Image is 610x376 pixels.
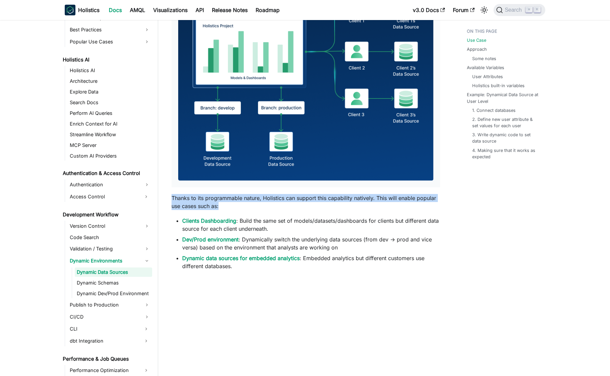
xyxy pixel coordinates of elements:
a: Dynamic Data Sources [75,267,152,277]
a: Some notes [472,55,496,62]
p: Thanks to its programmable nature, Holistics can support this capability natively. This will enab... [172,194,440,210]
a: 1. Connect databases [472,107,516,114]
a: dbt Integration [68,336,140,346]
li: : Embedded analytics but different customers use different databases. [182,254,440,270]
a: Dynamic Schemas [75,278,152,288]
a: Performance & Job Queues [61,354,152,364]
a: CLI [68,324,140,334]
a: Dynamic data sources for embedded analytics [182,255,300,261]
a: v3.0 Docs [409,5,449,15]
a: Perform AI Queries [68,109,152,118]
a: Approach [467,46,487,52]
a: Release Notes [208,5,252,15]
a: Holistics AI [61,55,152,64]
a: Access Control [68,191,140,202]
a: User Attributes [472,73,503,80]
b: Holistics [78,6,99,14]
a: Validation / Testing [68,243,152,254]
a: Popular Use Cases [68,36,152,47]
button: Search (Command+K) [494,4,545,16]
li: : Dynamically switch the underlying data sources (from dev → prod and vice versa) based on the en... [182,235,440,251]
button: Expand sidebar category 'Performance Optimization' [140,365,152,376]
button: Switch between dark and light mode (currently light mode) [479,5,490,15]
a: Development Workflow [61,210,152,219]
a: Enrich Context for AI [68,119,152,129]
a: Best Practices [68,24,152,35]
a: Visualizations [149,5,192,15]
a: Holistics AI [68,66,152,75]
a: Architecture [68,76,152,86]
a: Example: Dynamical Data Source at User Level [467,91,541,104]
a: Explore Data [68,87,152,97]
button: Expand sidebar category 'Access Control' [140,191,152,202]
a: 3. Write dynamic code to set data source [472,132,539,144]
a: Code Search [68,233,152,242]
a: Publish to Production [68,300,152,310]
a: Use Case [467,37,486,43]
a: Docs [105,5,126,15]
a: Version Control [68,221,152,231]
a: Authentication [68,179,152,190]
a: Roadmap [252,5,284,15]
img: Holistics [65,5,75,15]
kbd: K [534,7,541,13]
a: 4. Making sure that it works as expected [472,147,539,160]
a: Authentication & Access Control [61,169,152,178]
a: Available Variables [467,64,504,71]
a: API [192,5,208,15]
a: Streamline Workflow [68,130,152,139]
a: Forum [449,5,479,15]
button: Expand sidebar category 'CLI' [140,324,152,334]
a: Holistics built-in variables [472,82,525,89]
a: MCP Server [68,141,152,150]
a: Search Docs [68,98,152,107]
span: Search [503,7,526,13]
a: Dynamic Dev/Prod Environment [75,289,152,298]
kbd: ⌘ [526,7,532,13]
li: : Build the same set of models/datasets/dashboards for clients but different data source for each... [182,217,440,233]
a: HolisticsHolistics [65,5,99,15]
a: Clients Dashboarding [182,217,236,224]
button: Expand sidebar category 'dbt Integration' [140,336,152,346]
a: 2. Define new user attribute & set values for each user [472,116,539,129]
a: Dev/Prod environment [182,236,239,243]
a: AMQL [126,5,149,15]
a: Dynamic Environments [68,255,152,266]
a: Custom AI Providers [68,151,152,161]
a: Performance Optimization [68,365,140,376]
nav: Docs sidebar [58,20,158,376]
a: CI/CD [68,312,152,322]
